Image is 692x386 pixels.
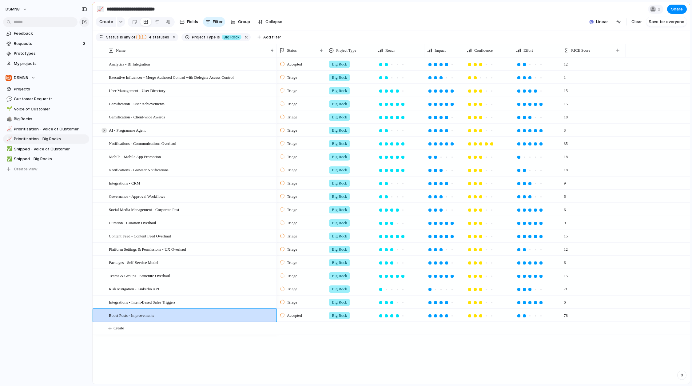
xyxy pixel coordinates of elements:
[14,96,87,102] span: Customer Requests
[332,61,347,67] span: Big Rock
[187,19,198,25] span: Fields
[116,47,125,54] span: Name
[6,145,11,153] div: ✅
[332,233,347,239] span: Big Rock
[667,5,687,14] button: Share
[109,206,179,213] span: Social Media Management - Corporate Post
[147,34,169,40] span: statuses
[561,137,570,147] span: 35
[109,87,165,94] span: User Management - User Directory
[561,269,570,279] span: 15
[287,167,297,173] span: Triage
[474,47,493,54] span: Confidence
[14,156,87,162] span: Shipped - Big Rocks
[561,97,570,107] span: 15
[109,126,146,133] span: AI - Programme Agent
[14,146,87,152] span: Shipped - Voice of Customer
[6,96,11,103] div: 💬
[287,233,297,239] span: Triage
[14,126,87,132] span: Prioritisation - Voice of Customer
[109,272,170,279] span: Teams & Groups - Structure Overhaul
[203,17,225,27] button: Filter
[332,167,347,173] span: Big Rock
[3,165,89,174] button: Create view
[119,34,136,41] button: isany of
[287,114,297,120] span: Triage
[332,154,347,160] span: Big Rock
[649,19,684,25] span: Save for everyone
[561,230,570,239] span: 15
[523,47,533,54] span: Effort
[83,41,87,47] span: 3
[14,30,87,37] span: Feedback
[109,193,165,200] span: Governance - Approval Workflows
[216,34,221,41] button: is
[561,84,570,94] span: 15
[287,180,297,186] span: Triage
[587,17,610,26] button: Linear
[332,141,347,147] span: Big Rock
[332,246,347,253] span: Big Rock
[256,17,285,27] button: Collapse
[287,312,302,319] span: Accepted
[109,74,234,81] span: Executive Influencer - Merge Authored Control with Delegate Access Control
[336,47,356,54] span: Project Type
[435,47,446,54] span: Impact
[217,34,220,40] span: is
[14,75,28,81] span: DSMN8
[561,217,568,226] span: 9
[287,74,297,81] span: Triage
[287,141,297,147] span: Triage
[99,19,113,25] span: Create
[109,113,165,120] span: Gamification - Client-wide Awards
[646,17,687,27] button: Save for everyone
[95,4,105,14] button: 📈
[109,140,176,147] span: Notifications - Communications Overhaul
[224,34,240,40] span: Big Rock
[120,34,123,40] span: is
[561,177,568,186] span: 9
[287,154,297,160] span: Triage
[238,19,250,25] span: Group
[123,34,135,40] span: any of
[6,136,12,142] button: 📈
[6,105,11,113] div: 🌱
[3,4,30,14] button: DSMN8
[106,34,119,40] span: Status
[109,179,140,186] span: Integrations - CRM
[629,17,644,27] button: Clear
[332,74,347,81] span: Big Rock
[3,134,89,144] div: 📈Prioritisation - Big Rocks
[3,94,89,104] a: 💬Customer Requests
[109,298,176,305] span: Integrations - Intent-Based Sales Triggers
[671,6,683,12] span: Share
[254,33,285,42] button: Add filter
[6,125,11,133] div: 📈
[287,260,297,266] span: Triage
[561,111,570,120] span: 18
[561,256,568,266] span: 6
[192,34,216,40] span: Project Type
[109,60,150,67] span: Analytics - BI Integration
[14,136,87,142] span: Prioritisation - Big Rocks
[96,17,116,27] button: Create
[136,34,170,41] button: 4 statuses
[6,136,11,143] div: 📈
[109,259,158,266] span: Packages - Self-Service Model
[6,126,12,132] button: 📈
[3,154,89,164] div: ✅Shipped - Big Rocks
[109,232,171,239] span: Content Feed - Content Feed Overhaul
[14,106,87,112] span: Voice of Customer
[561,283,570,292] span: -3
[385,47,395,54] span: Reach
[3,105,89,114] div: 🌱Voice of Customer
[658,6,662,12] span: 2
[97,5,104,13] div: 📈
[109,285,159,292] span: Risk Mitigation - Linkedin API
[6,116,11,123] div: 🪨
[109,100,165,107] span: Gamification - User Achievements
[287,220,297,226] span: Triage
[332,180,347,186] span: Big Rock
[561,243,570,253] span: 12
